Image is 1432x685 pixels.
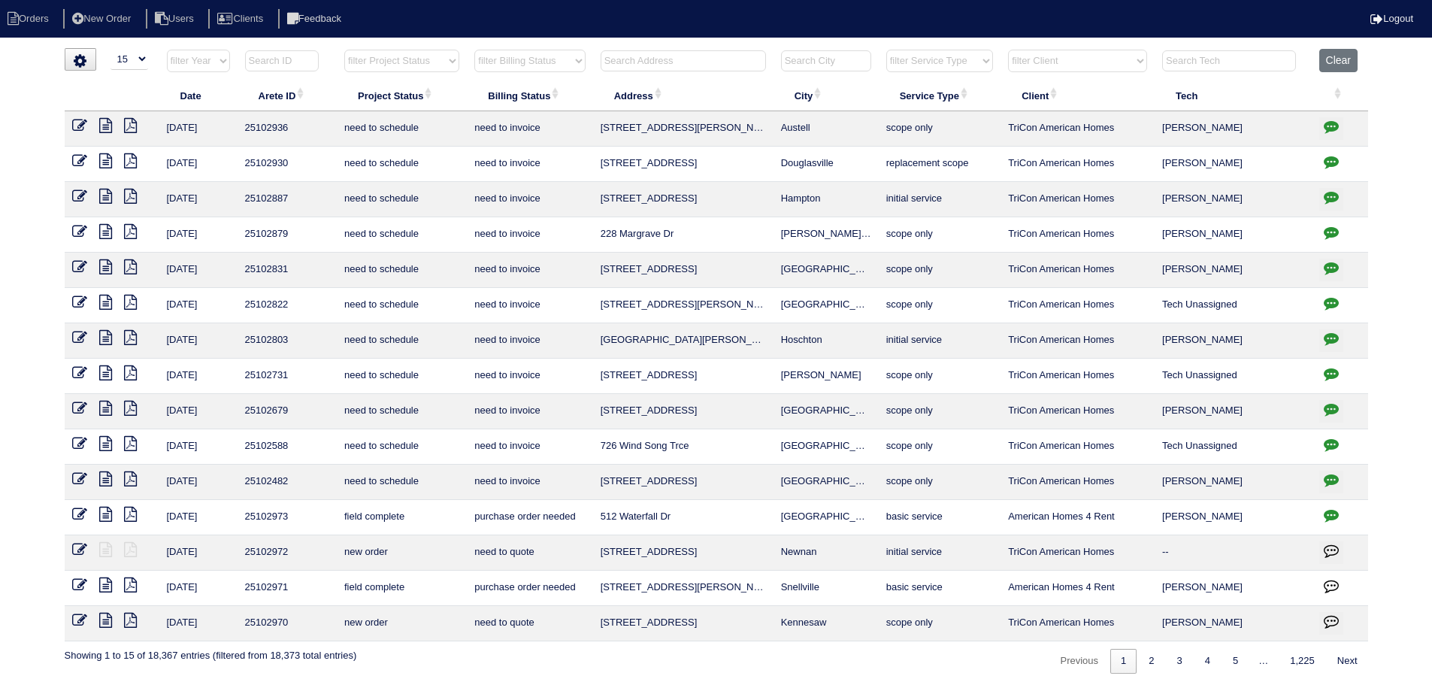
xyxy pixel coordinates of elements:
[781,50,871,71] input: Search City
[1155,500,1312,535] td: [PERSON_NAME]
[238,571,337,606] td: 25102971
[879,147,1001,182] td: replacement scope
[1249,655,1278,666] span: …
[1155,394,1312,429] td: [PERSON_NAME]
[337,80,467,111] th: Project Status: activate to sort column ascending
[774,288,879,323] td: [GEOGRAPHIC_DATA]
[63,13,143,24] a: New Order
[1155,253,1312,288] td: [PERSON_NAME]
[1155,323,1312,359] td: [PERSON_NAME]
[774,80,879,111] th: City: activate to sort column ascending
[159,359,238,394] td: [DATE]
[593,606,774,641] td: [STREET_ADDRESS]
[238,606,337,641] td: 25102970
[337,571,467,606] td: field complete
[593,182,774,217] td: [STREET_ADDRESS]
[774,429,879,465] td: [GEOGRAPHIC_DATA]
[467,80,592,111] th: Billing Status: activate to sort column ascending
[593,465,774,500] td: [STREET_ADDRESS]
[1001,111,1155,147] td: TriCon American Homes
[337,147,467,182] td: need to schedule
[774,217,879,253] td: [PERSON_NAME][GEOGRAPHIC_DATA]
[1001,465,1155,500] td: TriCon American Homes
[1155,465,1312,500] td: [PERSON_NAME]
[337,182,467,217] td: need to schedule
[238,500,337,535] td: 25102973
[1312,80,1368,111] th: : activate to sort column ascending
[774,571,879,606] td: Snellville
[879,253,1001,288] td: scope only
[1001,80,1155,111] th: Client: activate to sort column ascending
[593,80,774,111] th: Address: activate to sort column ascending
[774,500,879,535] td: [GEOGRAPHIC_DATA]
[879,465,1001,500] td: scope only
[1319,49,1358,72] button: Clear
[467,394,592,429] td: need to invoice
[879,111,1001,147] td: scope only
[593,147,774,182] td: [STREET_ADDRESS]
[1155,288,1312,323] td: Tech Unassigned
[467,500,592,535] td: purchase order needed
[774,323,879,359] td: Hoschton
[1155,182,1312,217] td: [PERSON_NAME]
[879,535,1001,571] td: initial service
[238,465,337,500] td: 25102482
[159,111,238,147] td: [DATE]
[467,606,592,641] td: need to quote
[1155,359,1312,394] td: Tech Unassigned
[879,606,1001,641] td: scope only
[159,500,238,535] td: [DATE]
[1327,649,1368,674] a: Next
[159,80,238,111] th: Date
[208,9,275,29] li: Clients
[467,359,592,394] td: need to invoice
[774,394,879,429] td: [GEOGRAPHIC_DATA]
[774,182,879,217] td: Hampton
[1001,323,1155,359] td: TriCon American Homes
[337,465,467,500] td: need to schedule
[238,429,337,465] td: 25102588
[208,13,275,24] a: Clients
[593,571,774,606] td: [STREET_ADDRESS][PERSON_NAME]
[238,217,337,253] td: 25102879
[159,217,238,253] td: [DATE]
[593,359,774,394] td: [STREET_ADDRESS]
[238,323,337,359] td: 25102803
[1001,288,1155,323] td: TriCon American Homes
[467,147,592,182] td: need to invoice
[337,217,467,253] td: need to schedule
[593,111,774,147] td: [STREET_ADDRESS][PERSON_NAME]
[467,465,592,500] td: need to invoice
[278,9,353,29] li: Feedback
[1001,500,1155,535] td: American Homes 4 Rent
[879,429,1001,465] td: scope only
[337,288,467,323] td: need to schedule
[337,111,467,147] td: need to schedule
[159,465,238,500] td: [DATE]
[1049,649,1109,674] a: Previous
[593,288,774,323] td: [STREET_ADDRESS][PERSON_NAME]
[337,606,467,641] td: new order
[159,606,238,641] td: [DATE]
[238,359,337,394] td: 25102731
[467,253,592,288] td: need to invoice
[1155,217,1312,253] td: [PERSON_NAME]
[1155,80,1312,111] th: Tech
[159,253,238,288] td: [DATE]
[238,288,337,323] td: 25102822
[238,182,337,217] td: 25102887
[774,147,879,182] td: Douglasville
[1155,429,1312,465] td: Tech Unassigned
[1001,182,1155,217] td: TriCon American Homes
[774,359,879,394] td: [PERSON_NAME]
[467,535,592,571] td: need to quote
[1155,535,1312,571] td: --
[337,535,467,571] td: new order
[1001,429,1155,465] td: TriCon American Homes
[337,323,467,359] td: need to schedule
[1155,111,1312,147] td: [PERSON_NAME]
[146,13,206,24] a: Users
[159,394,238,429] td: [DATE]
[879,359,1001,394] td: scope only
[159,429,238,465] td: [DATE]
